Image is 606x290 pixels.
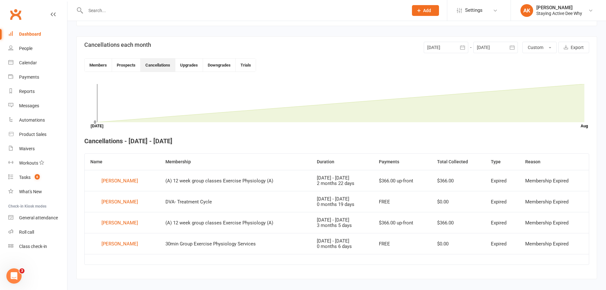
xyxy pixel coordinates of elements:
[19,244,47,249] div: Class check-in
[90,239,154,249] a: [PERSON_NAME]
[160,233,311,254] td: 30min Group Exercise Physiology Services
[8,156,67,170] a: Workouts
[8,239,67,254] a: Class kiosk mode
[101,176,138,186] div: [PERSON_NAME]
[236,59,256,72] button: Trials
[101,239,138,249] div: [PERSON_NAME]
[379,220,426,226] div: $366.00 up-front
[175,59,203,72] button: Upgrades
[8,27,67,41] a: Dashboard
[101,197,138,207] div: [PERSON_NAME]
[311,154,373,170] th: Duration
[19,32,41,37] div: Dashboard
[519,191,589,212] td: Membership Expired
[373,154,431,170] th: Payments
[8,211,67,225] a: General attendance kiosk mode
[19,160,38,166] div: Workouts
[536,11,582,16] div: Staying Active Dee Why
[19,268,24,273] span: 3
[19,74,39,80] div: Payments
[85,59,112,72] button: Members
[431,233,485,254] td: $0.00
[19,146,35,151] div: Waivers
[8,41,67,56] a: People
[90,197,154,207] a: [PERSON_NAME]
[19,215,58,220] div: General attendance
[141,59,175,72] button: Cancellations
[8,185,67,199] a: What's New
[558,42,589,53] button: Export
[431,170,485,191] td: $366.00
[8,113,67,127] a: Automations
[19,103,39,108] div: Messages
[160,170,311,191] td: (A) 12 week group classes Exercise Physiology (A)
[19,189,42,194] div: What's New
[8,56,67,70] a: Calendar
[431,212,485,233] td: $366.00
[84,6,404,15] input: Search...
[519,170,589,191] td: Membership Expired
[19,60,37,65] div: Calendar
[8,84,67,99] a: Reports
[412,5,439,16] button: Add
[485,212,519,233] td: Expired
[485,154,519,170] th: Type
[160,212,311,233] td: (A) 12 week group classes Exercise Physiology (A)
[19,175,31,180] div: Tasks
[19,89,35,94] div: Reports
[519,233,589,254] td: Membership Expired
[311,191,373,212] td: [DATE] - [DATE]
[203,59,236,72] button: Downgrades
[84,138,589,145] h4: Cancellations - [DATE] - [DATE]
[519,212,589,233] td: Membership Expired
[8,142,67,156] a: Waivers
[8,127,67,142] a: Product Sales
[160,191,311,212] td: DVA- Treatment Cycle
[317,202,367,207] div: 0 months 19 days
[101,218,138,228] div: [PERSON_NAME]
[8,225,67,239] a: Roll call
[520,4,533,17] div: AK
[19,230,34,235] div: Roll call
[19,117,45,123] div: Automations
[311,212,373,233] td: [DATE] - [DATE]
[379,199,426,205] div: FREE
[317,223,367,228] div: 3 months 5 days
[160,154,311,170] th: Membership
[522,42,557,53] button: Custom
[317,244,367,249] div: 0 months 6 days
[379,241,426,247] div: FREE
[8,6,24,22] a: Clubworx
[90,218,154,228] a: [PERSON_NAME]
[465,3,483,18] span: Settings
[431,154,485,170] th: Total Collected
[19,132,46,137] div: Product Sales
[536,5,582,11] div: [PERSON_NAME]
[311,170,373,191] td: [DATE] - [DATE]
[317,181,367,186] div: 2 months 22 days
[379,178,426,184] div: $366.00 up-front
[431,191,485,212] td: $0.00
[90,176,154,186] a: [PERSON_NAME]
[19,46,32,51] div: People
[485,191,519,212] td: Expired
[8,99,67,113] a: Messages
[519,154,589,170] th: Reason
[485,170,519,191] td: Expired
[84,42,151,48] h3: Cancellations each month
[485,233,519,254] td: Expired
[85,154,160,170] th: Name
[8,70,67,84] a: Payments
[311,233,373,254] td: [DATE] - [DATE]
[423,8,431,13] span: Add
[6,268,22,284] iframe: Intercom live chat
[112,59,141,72] button: Prospects
[8,170,67,185] a: Tasks 6
[528,45,543,50] span: Custom
[35,174,40,180] span: 6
